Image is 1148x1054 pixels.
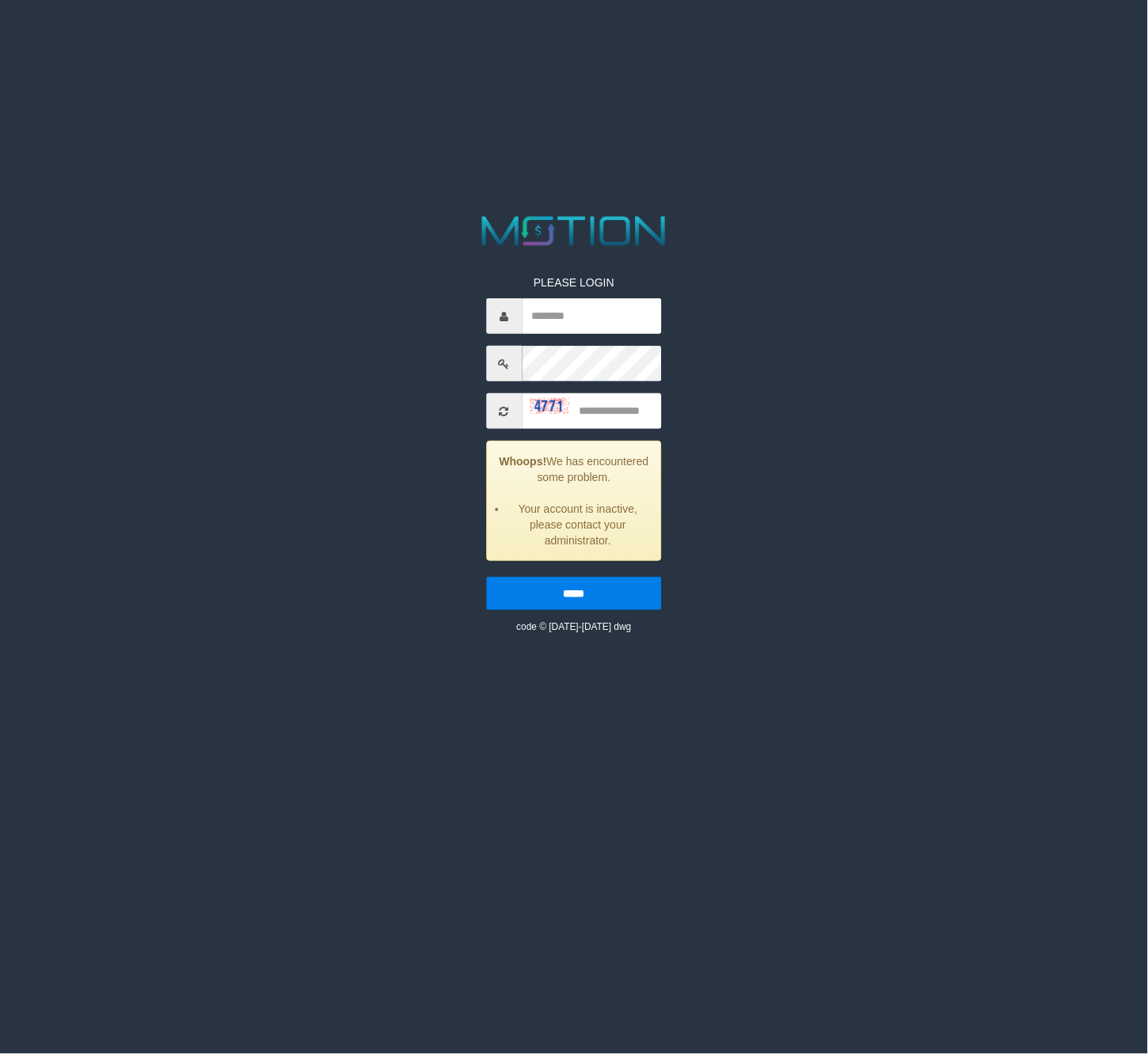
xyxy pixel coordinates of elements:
div: We has encountered some problem. [486,441,662,561]
img: captcha [530,398,569,414]
img: MOTION_logo.png [473,211,675,251]
small: code © [DATE]-[DATE] dwg [516,621,631,632]
li: Your account is inactive, please contact your administrator. [507,501,649,548]
p: PLEASE LOGIN [486,275,662,290]
strong: Whoops! [500,455,547,468]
